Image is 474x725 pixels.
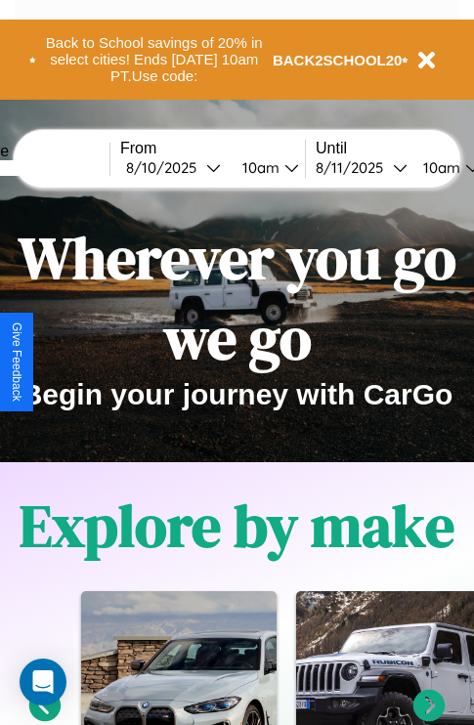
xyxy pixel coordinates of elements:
[20,486,454,566] h1: Explore by make
[233,158,284,177] div: 10am
[126,158,206,177] div: 8 / 10 / 2025
[227,157,305,178] button: 10am
[120,140,305,157] label: From
[20,659,66,705] div: Open Intercom Messenger
[120,157,227,178] button: 8/10/2025
[273,52,403,68] b: BACK2SCHOOL20
[36,29,273,90] button: Back to School savings of 20% in select cities! Ends [DATE] 10am PT.Use code:
[316,158,393,177] div: 8 / 11 / 2025
[413,158,465,177] div: 10am
[10,322,23,402] div: Give Feedback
